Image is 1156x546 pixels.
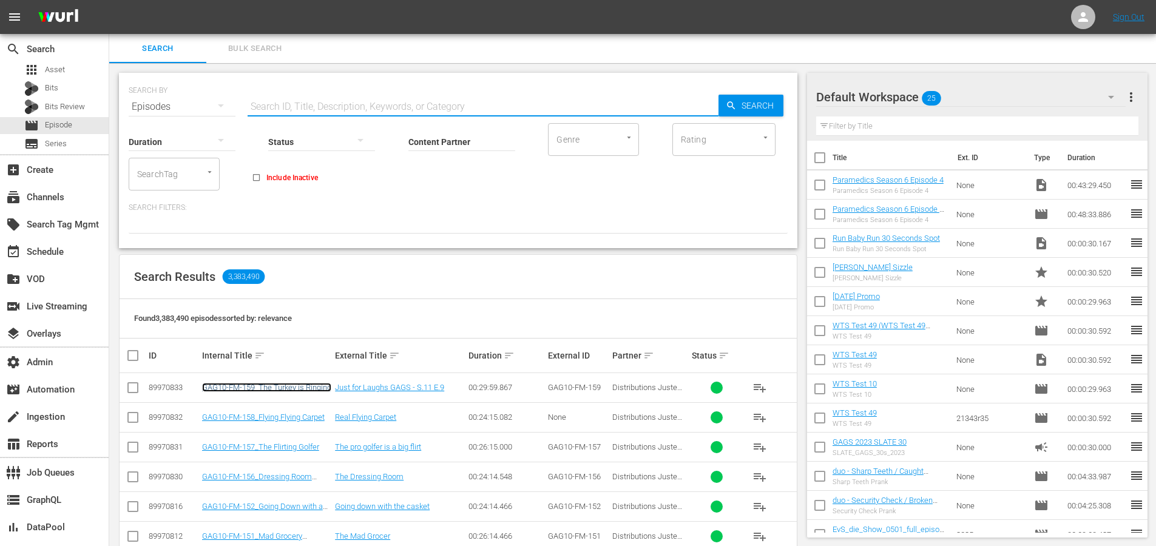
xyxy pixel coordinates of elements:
div: WTS Test 49 [833,420,877,428]
div: Partner [612,348,689,363]
span: Create [6,163,21,177]
button: Open [204,166,215,178]
td: 00:00:30.520 [1063,258,1129,287]
div: 00:24:14.548 [468,472,545,481]
span: sort [643,350,654,361]
span: Distributions Juste Pour Rire Inc. [612,472,682,490]
span: Distributions Juste Pour Rire Inc. [612,502,682,520]
span: Admin [6,355,21,369]
span: Distributions Juste Pour Rire Inc. [612,383,682,401]
div: Episodes [129,90,235,124]
span: Episode [1034,382,1049,396]
td: 00:48:33.886 [1063,200,1129,229]
th: Duration [1060,141,1133,175]
td: None [952,200,1029,229]
td: 00:00:30.167 [1063,229,1129,258]
a: WTS Test 49 [833,350,877,359]
span: reorder [1129,323,1144,337]
td: 00:00:30.592 [1063,316,1129,345]
span: Bits Review [45,101,85,113]
span: playlist_add [752,470,767,484]
div: Bits [24,81,39,96]
button: playlist_add [745,403,774,432]
span: Search Results [134,269,215,284]
a: Just for Laughs GAGS - S.11 E.9 [335,383,444,392]
span: reorder [1129,294,1144,308]
button: Search [718,95,783,116]
a: GAG10-FM-159_The Turkey is Ringing [202,383,331,392]
a: GAG10-FM-158_Flying Flying Carpet [202,413,325,422]
div: Sharp Teeth Prank [833,478,947,486]
a: Sign Out [1113,12,1144,22]
span: GAG10-FM-151 [548,531,601,541]
span: Distributions Juste Pour Rire Inc. [612,413,682,431]
button: playlist_add [745,492,774,521]
div: Duration [468,348,545,363]
span: Found 3,383,490 episodes sorted by: relevance [134,314,292,323]
span: reorder [1129,177,1144,192]
span: reorder [1129,468,1144,483]
div: 00:24:15.082 [468,413,545,422]
td: 00:00:29.963 [1063,374,1129,403]
span: Episode [1034,469,1049,484]
span: reorder [1129,265,1144,279]
a: duo - Security Check / Broken Statue [833,496,938,514]
span: reorder [1129,527,1144,541]
span: GAG10-FM-159 [548,383,601,392]
div: SLATE_GAGS_30s_2023 [833,449,907,457]
span: Asset [24,62,39,77]
button: playlist_add [745,462,774,491]
span: Video [1034,178,1049,192]
a: GAG10-FM-157_The Flirting Golfer [202,442,319,451]
div: 00:24:14.466 [468,502,545,511]
p: Search Filters: [129,203,788,213]
td: 00:00:30.000 [1063,433,1129,462]
div: External ID [548,351,608,360]
div: WTS Test 49 [833,362,877,369]
div: 89970832 [149,413,198,422]
div: [PERSON_NAME] Sizzle [833,274,913,282]
div: Status [692,348,742,363]
span: playlist_add [752,380,767,395]
span: sort [504,350,515,361]
div: ID [149,351,198,360]
th: Title [833,141,950,175]
span: reorder [1129,381,1144,396]
div: 00:26:14.466 [468,531,545,541]
div: [DATE] Promo [833,303,880,311]
span: playlist_add [752,499,767,514]
td: None [952,374,1029,403]
span: DataPool [6,520,21,534]
button: playlist_add [745,373,774,402]
span: 25 [922,86,941,111]
div: 89970830 [149,472,198,481]
span: Search [117,42,199,56]
span: Promo [1034,265,1049,280]
span: Episode [1034,411,1049,425]
td: 00:04:25.308 [1063,491,1129,520]
span: more_vert [1124,90,1138,104]
span: playlist_add [752,440,767,454]
td: None [952,345,1029,374]
div: External Title [335,348,464,363]
a: [PERSON_NAME] Sizzle [833,263,913,272]
button: playlist_add [745,433,774,462]
td: 00:00:30.592 [1063,403,1129,433]
div: Internal Title [202,348,331,363]
span: Live Streaming [6,299,21,314]
span: Search [6,42,21,56]
a: EvS_die_Show_0501_full_episode [833,525,944,543]
a: Paramedics Season 6 Episode 4 - Nine Now [833,204,944,223]
div: Bits Review [24,99,39,114]
span: Job Queues [6,465,21,480]
span: Episode [45,119,72,131]
span: reorder [1129,352,1144,366]
div: 89970831 [149,442,198,451]
span: reorder [1129,206,1144,221]
a: GAG10-FM-156_Dressing Room Surprise_ROKU [202,472,317,490]
td: 00:43:29.450 [1063,170,1129,200]
span: Series [24,136,39,151]
td: None [952,316,1029,345]
span: playlist_add [752,410,767,425]
span: Episode [24,118,39,133]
